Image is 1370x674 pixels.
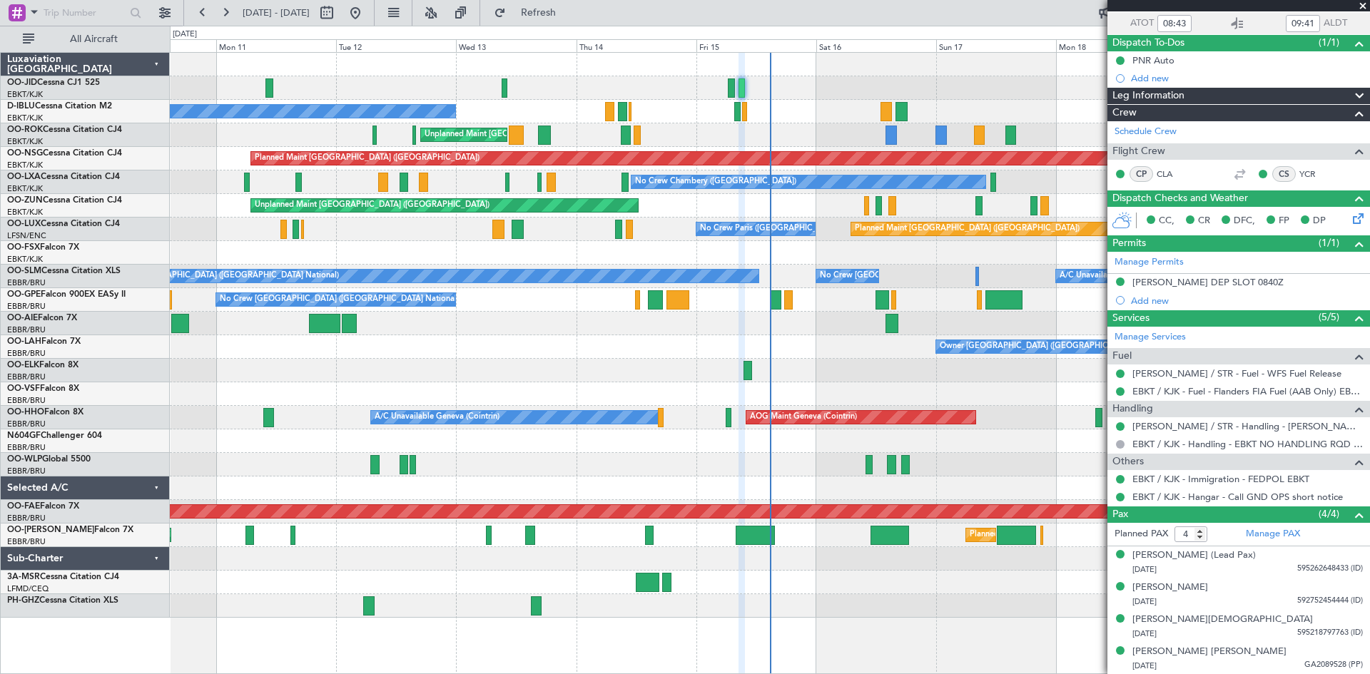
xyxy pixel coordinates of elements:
div: AOG Maint Geneva (Cointrin) [750,407,857,428]
a: 3A-MSRCessna Citation CJ4 [7,573,119,581]
div: A/C Unavailable Geneva (Cointrin) [375,407,499,428]
a: OO-[PERSON_NAME]Falcon 7X [7,526,133,534]
div: Planned Maint [GEOGRAPHIC_DATA] ([GEOGRAPHIC_DATA]) [255,148,479,169]
span: OO-NSG [7,149,43,158]
div: PNR Auto [1132,54,1174,66]
div: Thu 14 [577,39,696,52]
a: OO-LAHFalcon 7X [7,337,81,346]
span: OO-LXA [7,173,41,181]
a: OO-LXACessna Citation CJ4 [7,173,120,181]
div: Wed 13 [456,39,576,52]
a: OO-NSGCessna Citation CJ4 [7,149,122,158]
span: Handling [1112,401,1153,417]
a: EBBR/BRU [7,466,46,476]
div: CP [1130,166,1153,182]
span: OO-FAE [7,502,40,511]
span: ATOT [1130,16,1154,31]
span: 595218797763 (ID) [1297,627,1363,639]
span: CC, [1159,214,1174,228]
button: Refresh [487,1,573,24]
a: Manage PAX [1246,527,1300,541]
span: [DATE] [1132,660,1157,671]
div: No Crew [GEOGRAPHIC_DATA] ([GEOGRAPHIC_DATA] National) [220,289,459,310]
a: OO-JIDCessna CJ1 525 [7,78,100,87]
a: OO-FSXFalcon 7X [7,243,79,252]
span: OO-ELK [7,361,39,369]
div: [PERSON_NAME] [1132,581,1208,595]
a: EBKT / KJK - Immigration - FEDPOL EBKT [1132,473,1309,485]
a: [PERSON_NAME] / STR - Handling - [PERSON_NAME] AVIATION SERVICE [PERSON_NAME] [1132,420,1363,432]
span: Pax [1112,506,1128,523]
span: PH-GHZ [7,596,39,605]
a: EBBR/BRU [7,277,46,288]
a: EBBR/BRU [7,419,46,429]
div: Mon 11 [216,39,336,52]
a: [PERSON_NAME] / STR - Fuel - WFS Fuel Release [1132,367,1341,379]
span: Fuel [1112,348,1132,364]
span: Services [1112,310,1150,327]
span: OO-SLM [7,267,41,275]
span: DFC, [1234,214,1255,228]
a: EBKT / KJK - Hangar - Call GND OPS short notice [1132,491,1343,503]
div: [PERSON_NAME] (Lead Pax) [1132,548,1256,563]
div: Add new [1131,295,1363,307]
span: FP [1279,214,1289,228]
span: 592752454444 (ID) [1297,595,1363,607]
span: CR [1198,214,1210,228]
span: [DATE] [1132,596,1157,607]
a: EBBR/BRU [7,372,46,382]
span: DP [1313,214,1326,228]
a: N604GFChallenger 604 [7,432,102,440]
a: LFSN/ENC [7,230,46,241]
span: OO-ZUN [7,196,43,205]
span: OO-HHO [7,408,44,417]
a: OO-AIEFalcon 7X [7,314,77,322]
span: (5/5) [1319,310,1339,325]
span: GA2089528 (PP) [1304,659,1363,671]
div: Owner [GEOGRAPHIC_DATA] ([GEOGRAPHIC_DATA] National) [940,336,1170,357]
a: EBKT/KJK [7,254,43,265]
div: No Crew Chambery ([GEOGRAPHIC_DATA]) [635,171,796,193]
span: Others [1112,454,1144,470]
span: OO-LAH [7,337,41,346]
span: OO-JID [7,78,37,87]
div: [DATE] [173,29,197,41]
a: OO-WLPGlobal 5500 [7,455,91,464]
a: OO-ELKFalcon 8X [7,361,78,369]
div: No Crew [GEOGRAPHIC_DATA] ([GEOGRAPHIC_DATA] National) [100,265,339,287]
span: Flight Crew [1112,143,1165,160]
span: OO-LUX [7,220,41,228]
a: EBBR/BRU [7,348,46,359]
a: OO-ZUNCessna Citation CJ4 [7,196,122,205]
a: EBKT / KJK - Handling - EBKT NO HANDLING RQD FOR CJ [1132,438,1363,450]
span: Permits [1112,235,1146,252]
a: EBKT/KJK [7,136,43,147]
button: All Aircraft [16,28,155,51]
span: 3A-MSR [7,573,40,581]
div: Add new [1131,72,1363,84]
div: Sat 16 [816,39,936,52]
a: EBKT / KJK - Fuel - Flanders FIA Fuel (AAB Only) EBKT / KJK [1132,385,1363,397]
div: Unplanned Maint [GEOGRAPHIC_DATA] ([GEOGRAPHIC_DATA]) [255,195,489,216]
a: OO-SLMCessna Citation XLS [7,267,121,275]
span: Dispatch Checks and Weather [1112,190,1248,207]
a: OO-GPEFalcon 900EX EASy II [7,290,126,299]
label: Planned PAX [1115,527,1168,541]
div: CS [1272,166,1296,182]
a: EBBR/BRU [7,325,46,335]
a: EBBR/BRU [7,301,46,312]
span: Refresh [509,8,569,18]
a: EBKT/KJK [7,113,43,123]
span: OO-AIE [7,314,38,322]
a: LFMD/CEQ [7,583,49,594]
a: Schedule Crew [1115,125,1177,139]
span: Leg Information [1112,88,1184,104]
a: EBBR/BRU [7,395,46,406]
span: [DATE] - [DATE] [243,6,310,19]
div: Planned Maint [GEOGRAPHIC_DATA] ([GEOGRAPHIC_DATA]) [855,218,1080,240]
span: OO-[PERSON_NAME] [7,526,94,534]
span: (1/1) [1319,35,1339,50]
span: (1/1) [1319,235,1339,250]
a: EBBR/BRU [7,513,46,524]
span: [DATE] [1132,628,1157,639]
